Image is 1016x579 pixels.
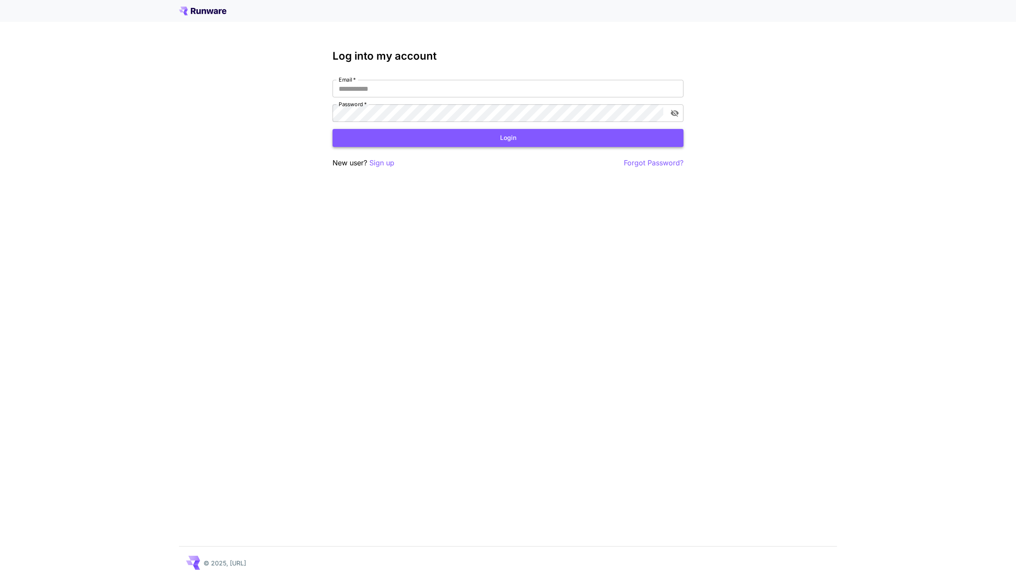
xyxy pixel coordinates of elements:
h3: Log into my account [333,50,683,62]
button: Forgot Password? [624,157,683,168]
button: Sign up [369,157,394,168]
label: Password [339,100,367,108]
p: New user? [333,157,394,168]
p: © 2025, [URL] [204,558,246,568]
button: Login [333,129,683,147]
label: Email [339,76,356,83]
button: toggle password visibility [667,105,683,121]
